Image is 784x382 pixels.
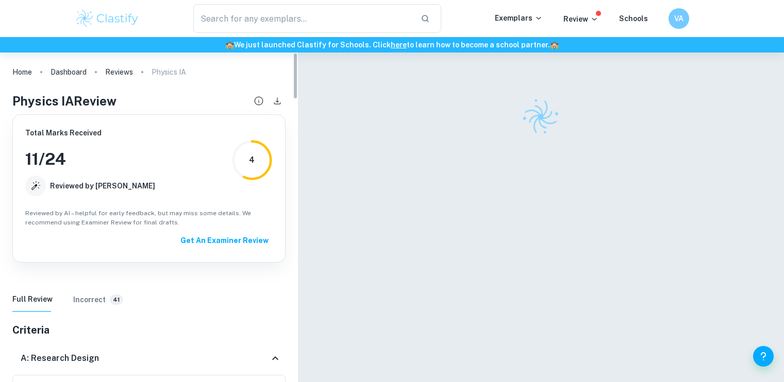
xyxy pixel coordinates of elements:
span: 🏫 [225,41,234,49]
span: Reviewed by AI – helpful for early feedback, but may miss some details. We recommend using Examin... [25,209,273,227]
h6: A: Research Design [21,352,99,364]
button: VA [669,8,689,29]
h4: Physics IA Review [12,92,116,110]
button: Download [269,93,286,109]
span: 41 [110,296,123,304]
h6: Incorrect [73,294,106,305]
a: Dashboard [51,65,87,79]
img: Clastify logo [75,8,140,29]
button: Help and Feedback [753,346,774,367]
p: Exemplars [495,12,543,24]
a: Reviews [105,65,133,79]
h6: Total Marks Received [25,127,155,138]
img: Clastify logo [516,92,566,142]
span: 🏫 [550,41,559,49]
button: Full Review [12,287,53,312]
div: A: Research Design [12,342,286,375]
h6: Reviewed by [PERSON_NAME] [50,180,155,192]
a: Home [12,65,32,79]
h5: Criteria [12,322,286,338]
div: 4 [249,154,255,166]
input: Search for any exemplars... [193,4,413,33]
button: Review details [251,93,267,109]
a: here [391,41,407,49]
a: Schools [619,14,648,23]
h6: We just launched Clastify for Schools. Click to learn how to become a school partner. [2,39,782,50]
h6: VA [673,13,685,24]
p: Review [563,13,598,25]
p: Physics IA [152,66,186,78]
button: Get An Examiner Review [176,231,273,250]
h3: 11 / 24 [25,147,155,171]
